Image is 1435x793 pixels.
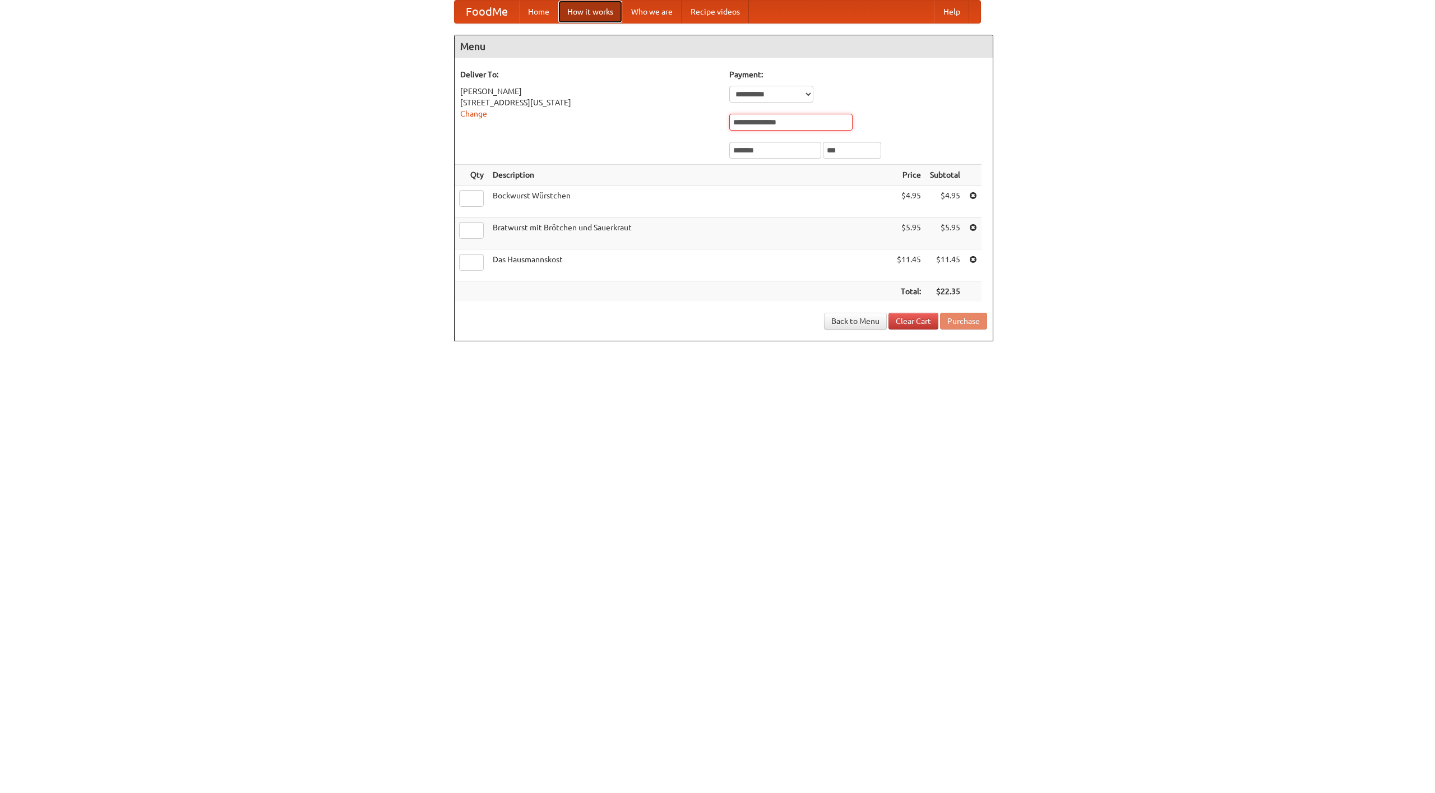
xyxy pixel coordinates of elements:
[488,186,892,217] td: Bockwurst Würstchen
[925,165,965,186] th: Subtotal
[519,1,558,23] a: Home
[925,186,965,217] td: $4.95
[925,249,965,281] td: $11.45
[729,69,987,80] h5: Payment:
[455,1,519,23] a: FoodMe
[455,165,488,186] th: Qty
[622,1,682,23] a: Who we are
[940,313,987,330] button: Purchase
[558,1,622,23] a: How it works
[460,69,718,80] h5: Deliver To:
[460,86,718,97] div: [PERSON_NAME]
[925,217,965,249] td: $5.95
[892,186,925,217] td: $4.95
[460,97,718,108] div: [STREET_ADDRESS][US_STATE]
[888,313,938,330] a: Clear Cart
[892,281,925,302] th: Total:
[488,217,892,249] td: Bratwurst mit Brötchen und Sauerkraut
[934,1,969,23] a: Help
[892,165,925,186] th: Price
[488,249,892,281] td: Das Hausmannskost
[892,217,925,249] td: $5.95
[824,313,887,330] a: Back to Menu
[460,109,487,118] a: Change
[455,35,993,58] h4: Menu
[488,165,892,186] th: Description
[925,281,965,302] th: $22.35
[682,1,749,23] a: Recipe videos
[892,249,925,281] td: $11.45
